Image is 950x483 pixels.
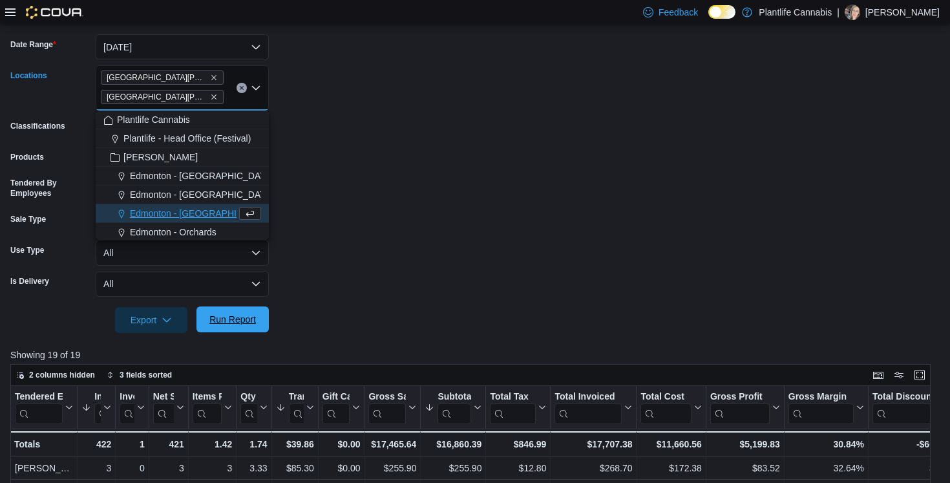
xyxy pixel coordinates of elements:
[96,34,269,60] button: [DATE]
[130,226,216,239] span: Edmonton - Orchards
[788,391,864,424] button: Gross Margin
[193,391,222,424] div: Items Per Transaction
[368,391,406,424] div: Gross Sales
[490,391,536,424] div: Total Tax
[209,313,256,326] span: Run Report
[276,461,314,477] div: $85.30
[123,132,251,145] span: Plantlife - Head Office (Festival)
[193,461,233,477] div: 3
[153,391,174,424] div: Net Sold
[193,391,233,424] button: Items Per Transaction
[710,391,780,424] button: Gross Profit
[708,5,735,19] input: Dark Mode
[120,461,144,477] div: 0
[368,436,416,452] div: $17,465.64
[120,370,172,380] span: 3 fields sorted
[10,70,47,81] label: Locations
[289,391,304,403] div: Transaction Average
[153,436,184,452] div: 421
[640,391,691,424] div: Total Cost
[369,461,417,477] div: $255.90
[120,391,134,403] div: Invoices Ref
[554,461,632,477] div: $268.70
[193,391,222,403] div: Items Per Transaction
[96,186,269,204] button: Edmonton - [GEOGRAPHIC_DATA]
[130,207,273,220] span: Edmonton - [GEOGRAPHIC_DATA]
[11,367,100,383] button: 2 columns hidden
[640,436,701,452] div: $11,660.56
[425,461,481,477] div: $255.90
[891,367,907,383] button: Display options
[94,391,101,403] div: Invoices Sold
[554,391,622,424] div: Total Invoiced
[237,83,247,93] button: Clear input
[788,436,864,452] div: 30.84%
[96,167,269,186] button: Edmonton - [GEOGRAPHIC_DATA]
[120,391,144,424] button: Invoices Ref
[210,74,218,81] button: Remove Fort McMurray - Eagle Ridge from selection in this group
[788,461,864,477] div: 32.64%
[368,391,416,424] button: Gross Sales
[240,391,257,403] div: Qty Per Transaction
[490,391,536,403] div: Total Tax
[240,391,267,424] button: Qty Per Transaction
[14,436,73,452] div: Totals
[837,5,839,20] p: |
[96,204,269,223] button: Edmonton - [GEOGRAPHIC_DATA]
[123,151,198,164] span: [PERSON_NAME]
[554,436,632,452] div: $17,707.38
[107,71,207,84] span: [GEOGRAPHIC_DATA][PERSON_NAME] - [GEOGRAPHIC_DATA]
[15,391,63,424] div: Tendered Employee
[322,391,350,424] div: Gift Card Sales
[710,391,770,424] div: Gross Profit
[322,391,350,403] div: Gift Cards
[101,90,224,104] span: Fort McMurray - Stoney Creek
[29,370,95,380] span: 2 columns hidden
[117,113,190,126] span: Plantlife Cannabis
[322,391,361,424] button: Gift Cards
[10,214,46,224] label: Sale Type
[81,436,111,452] div: 422
[872,391,942,424] div: Total Discount
[659,6,698,19] span: Feedback
[240,461,267,477] div: 3.33
[322,436,361,452] div: $0.00
[276,436,314,452] div: $39.86
[10,245,44,255] label: Use Type
[81,391,111,424] button: Invoices Sold
[123,307,180,333] span: Export
[115,307,187,333] button: Export
[872,391,942,403] div: Total Discount
[240,391,257,424] div: Qty Per Transaction
[871,367,886,383] button: Keyboard shortcuts
[96,223,269,242] button: Edmonton - Orchards
[96,148,269,167] button: [PERSON_NAME]
[193,436,233,452] div: 1.42
[912,367,927,383] button: Enter fullscreen
[788,391,854,403] div: Gross Margin
[10,152,44,162] label: Products
[15,391,63,403] div: Tendered Employee
[130,188,273,201] span: Edmonton - [GEOGRAPHIC_DATA]
[10,276,49,286] label: Is Delivery
[788,391,854,424] div: Gross Margin
[10,349,940,361] p: Showing 19 of 19
[865,5,940,20] p: [PERSON_NAME]
[96,129,269,148] button: Plantlife - Head Office (Festival)
[107,91,207,103] span: [GEOGRAPHIC_DATA][PERSON_NAME][GEOGRAPHIC_DATA]
[322,461,361,477] div: $0.00
[368,391,406,403] div: Gross Sales
[153,391,174,403] div: Net Sold
[640,391,701,424] button: Total Cost
[276,391,314,424] button: Transaction Average
[120,436,144,452] div: 1
[196,306,269,332] button: Run Report
[240,436,267,452] div: 1.74
[101,70,224,85] span: Fort McMurray - Eagle Ridge
[490,461,546,477] div: $12.80
[289,391,304,424] div: Transaction Average
[96,271,269,297] button: All
[101,367,177,383] button: 3 fields sorted
[81,461,111,477] div: 3
[490,391,546,424] button: Total Tax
